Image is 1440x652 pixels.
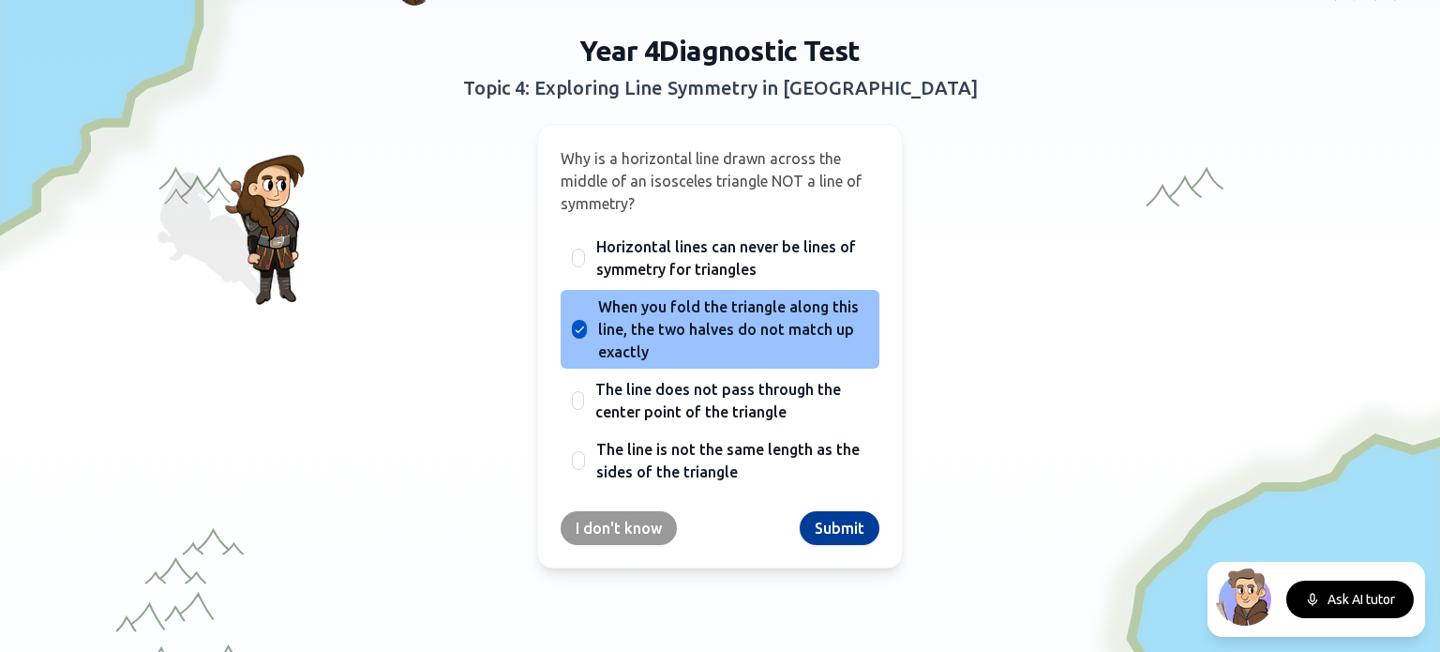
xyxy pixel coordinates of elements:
span: When you fold the triangle along this line, the two halves do not match up exactly [598,296,868,363]
img: North [1215,566,1275,626]
h1: Year 4 Diagnostic Test [375,34,1065,68]
button: Submit [800,511,879,545]
span: Why is a horizontal line drawn across the middle of an isosceles triangle NOT a line of symmetry? [561,150,862,212]
span: The line is not the same length as the sides of the triangle [596,438,868,483]
button: I don't know [561,511,677,545]
span: The line does not pass through the center point of the triangle [595,378,868,423]
h2: Topic 4: Exploring Line Symmetry in [GEOGRAPHIC_DATA] [375,75,1065,101]
button: Ask AI tutor [1286,581,1414,618]
span: Horizontal lines can never be lines of symmetry for triangles [596,235,868,281]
